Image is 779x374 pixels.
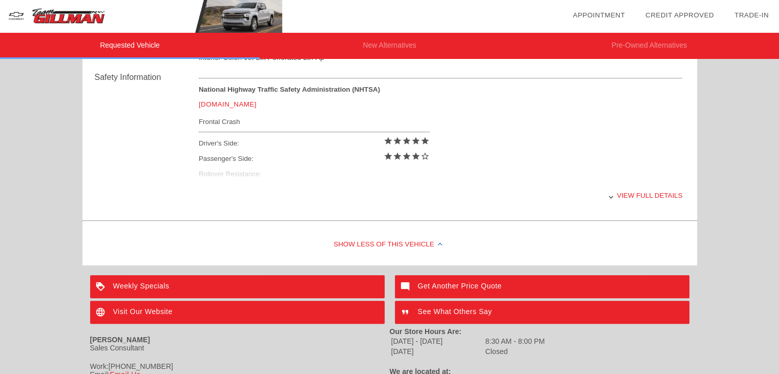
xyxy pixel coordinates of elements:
td: Closed [485,347,545,356]
span: [PHONE_NUMBER] [109,362,173,370]
a: Credit Approved [645,11,714,19]
i: star [402,136,411,146]
strong: National Highway Traffic Safety Administration (NHTSA) [199,86,380,93]
img: ic_format_quote_white_24dp_2x.png [395,301,418,324]
i: star [420,136,430,146]
strong: Our Store Hours Are: [390,327,461,336]
div: Show Less of this Vehicle [82,224,697,265]
strong: [PERSON_NAME] [90,336,150,344]
div: Passenger's Side: [199,151,430,167]
i: star [393,136,402,146]
i: star [384,136,393,146]
div: Work: [90,362,390,370]
a: [DOMAIN_NAME] [199,100,257,108]
i: star [411,152,420,161]
a: See What Others Say [395,301,689,324]
img: ic_language_white_24dp_2x.png [90,301,113,324]
a: Get Another Price Quote [395,275,689,298]
td: [DATE] [391,347,484,356]
img: ic_loyalty_white_24dp_2x.png [90,275,113,298]
img: ic_mode_comment_white_24dp_2x.png [395,275,418,298]
div: Frontal Crash [199,115,430,128]
td: 8:30 AM - 8:00 PM [485,337,545,346]
i: star [402,152,411,161]
a: Trade-In [734,11,769,19]
i: star_border [420,152,430,161]
div: Safety Information [95,71,199,84]
div: Driver's Side: [199,136,430,151]
div: Sales Consultant [90,344,390,352]
i: star [393,152,402,161]
td: [DATE] - [DATE] [391,337,484,346]
li: New Alternatives [260,33,519,59]
a: Appointment [573,11,625,19]
div: View full details [199,183,683,208]
li: Pre-Owned Alternatives [519,33,779,59]
a: Visit Our Website [90,301,385,324]
i: star [384,152,393,161]
i: star [411,136,420,146]
a: Weekly Specials [90,275,385,298]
